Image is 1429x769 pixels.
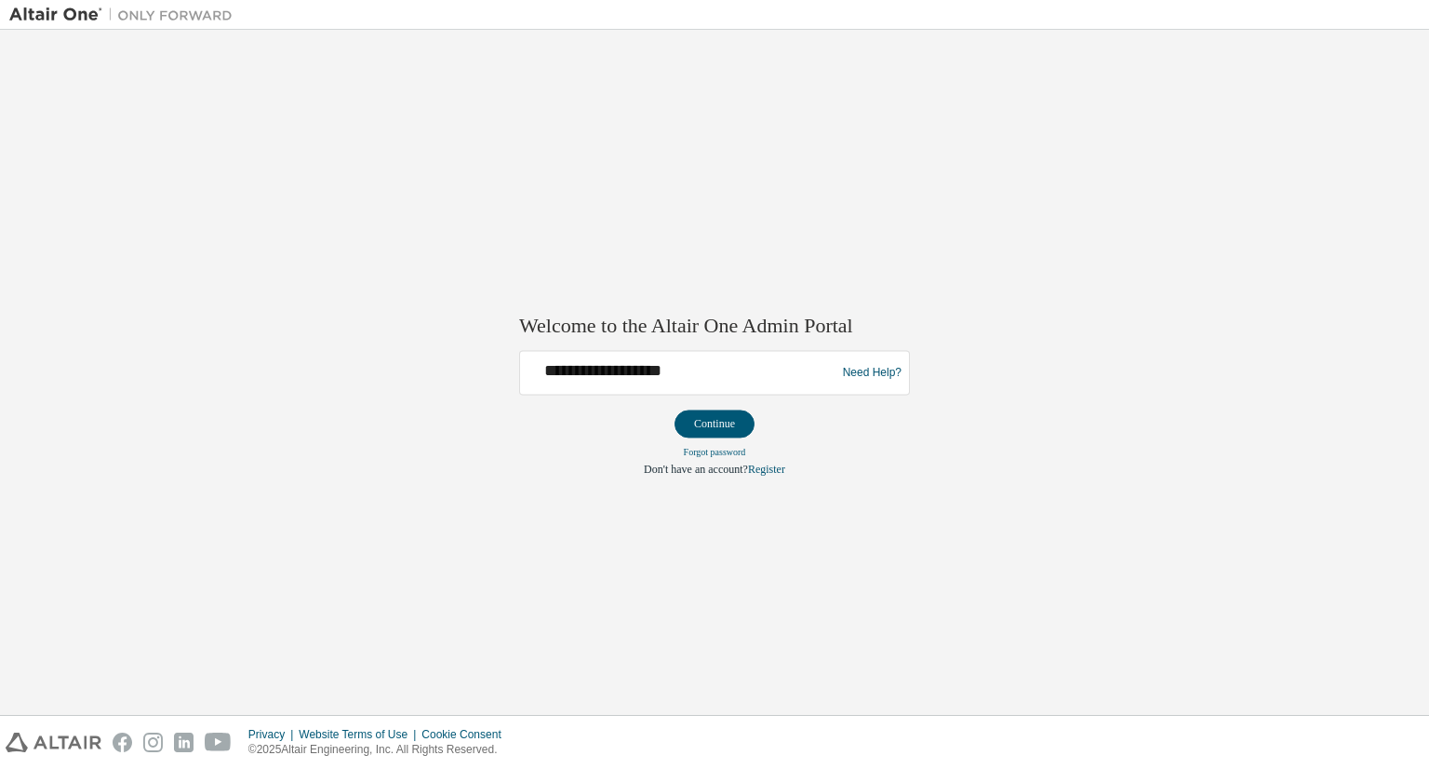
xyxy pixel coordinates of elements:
img: altair_logo.svg [6,733,101,752]
div: Privacy [248,727,299,742]
h2: Welcome to the Altair One Admin Portal [519,313,910,339]
div: Cookie Consent [421,727,512,742]
div: Website Terms of Use [299,727,421,742]
span: Don't have an account? [644,464,748,477]
a: Need Help? [843,372,901,373]
a: Forgot password [684,448,746,458]
p: © 2025 Altair Engineering, Inc. All Rights Reserved. [248,742,513,758]
img: instagram.svg [143,733,163,752]
img: linkedin.svg [174,733,194,752]
img: facebook.svg [113,733,132,752]
button: Continue [674,411,755,438]
img: Altair One [9,6,242,24]
img: youtube.svg [205,733,232,752]
a: Register [748,464,785,477]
